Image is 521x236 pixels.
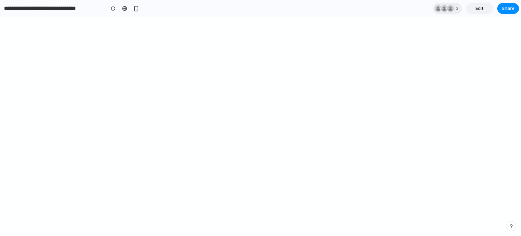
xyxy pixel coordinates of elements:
div: 3 [433,3,462,14]
span: Edit [476,5,484,12]
button: Share [497,3,519,14]
span: 3 [456,5,461,12]
span: Share [502,5,515,12]
a: Edit [466,3,493,14]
